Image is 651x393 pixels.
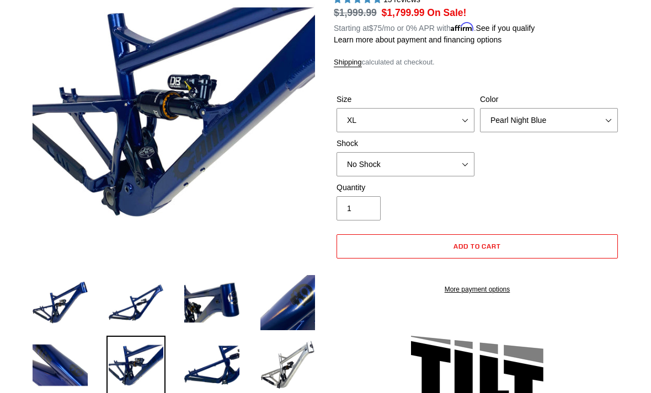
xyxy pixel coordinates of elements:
img: Load image into Gallery viewer, TILT - Frameset [106,273,166,332]
span: On Sale! [427,6,466,20]
span: $1,799.99 [382,7,425,18]
label: Shock [337,138,474,149]
s: $1,999.99 [334,7,377,18]
span: Affirm [451,22,474,31]
div: calculated at checkout. [334,57,621,68]
label: Color [480,94,618,105]
label: Quantity [337,182,474,193]
label: Size [337,94,474,105]
img: Load image into Gallery viewer, TILT - Frameset [258,273,318,332]
p: Starting at /mo or 0% APR with . [334,20,535,34]
button: Add to cart [337,234,618,259]
span: Add to cart [453,242,501,250]
a: Learn more about payment and financing options [334,35,501,44]
img: Load image into Gallery viewer, TILT - Frameset [30,273,90,332]
a: Shipping [334,58,362,67]
a: See if you qualify - Learn more about Affirm Financing (opens in modal) [476,24,535,33]
a: More payment options [337,284,618,294]
img: Load image into Gallery viewer, TILT - Frameset [182,273,242,332]
span: $75 [369,24,382,33]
